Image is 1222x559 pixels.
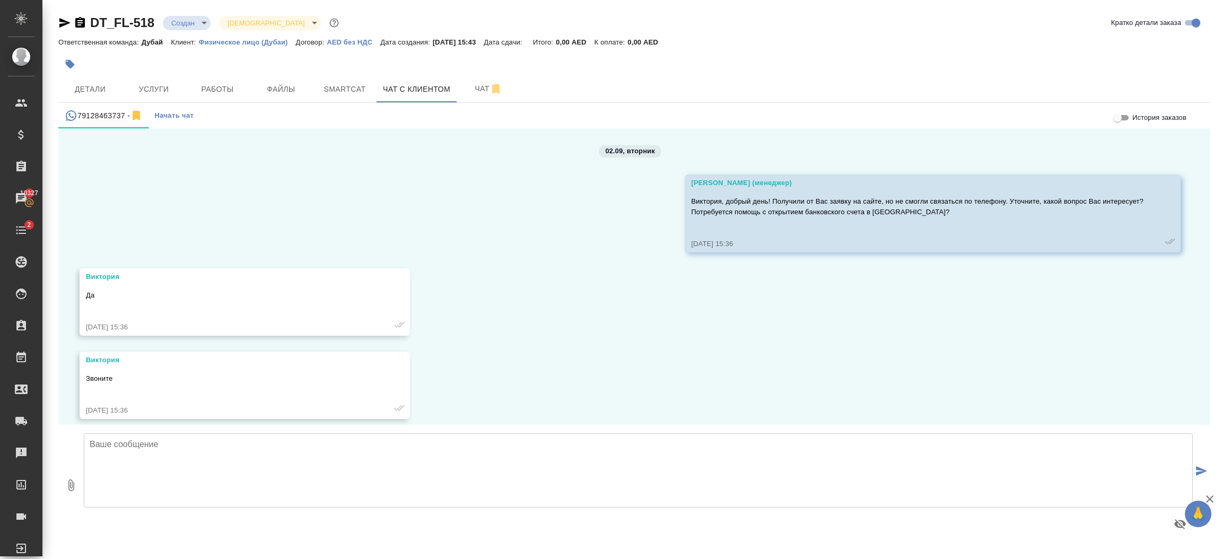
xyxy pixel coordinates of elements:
[192,83,243,96] span: Работы
[556,38,594,46] p: 0,00 AED
[21,220,37,230] span: 2
[65,83,116,96] span: Детали
[58,53,82,76] button: Добавить тэг
[484,38,525,46] p: Дата сдачи:
[595,38,628,46] p: К оплате:
[319,83,370,96] span: Smartcat
[533,38,556,46] p: Итого:
[1111,18,1181,28] span: Кратко детали заказа
[90,15,154,30] a: DT_FL-518
[691,239,1144,249] div: [DATE] 15:36
[142,38,171,46] p: Дубай
[58,103,1210,128] div: simple tabs example
[163,16,211,30] div: Создан
[327,38,380,46] p: AED без НДС
[463,82,514,95] span: Чат
[1189,503,1207,525] span: 🙏
[380,38,432,46] p: Дата создания:
[605,146,655,156] p: 02.09, вторник
[433,38,484,46] p: [DATE] 15:43
[627,38,666,46] p: 0,00 AED
[58,16,71,29] button: Скопировать ссылку для ЯМессенджера
[171,38,198,46] p: Клиент:
[383,83,450,96] span: Чат с клиентом
[128,83,179,96] span: Услуги
[327,16,341,30] button: Доп статусы указывают на важность/срочность заказа
[296,38,327,46] p: Договор:
[86,272,373,282] div: Виктория
[58,38,142,46] p: Ответственная команда:
[149,103,199,128] button: Начать чат
[86,405,373,416] div: [DATE] 15:36
[65,109,143,123] div: 79128463737 (Виктория) - (undefined)
[691,178,1144,188] div: [PERSON_NAME] (менеджер)
[86,355,373,365] div: Виктория
[219,16,320,30] div: Создан
[3,217,40,243] a: 2
[86,322,373,333] div: [DATE] 15:36
[327,37,380,46] a: AED без НДС
[86,290,373,301] p: Да
[168,19,198,28] button: Создан
[256,83,307,96] span: Файлы
[86,373,373,384] p: Звоните
[130,109,143,122] svg: Отписаться
[199,37,296,46] a: Физическое лицо (Дубаи)
[691,196,1144,217] p: Виктория, добрый день! Получили от Вас заявку на сайте, но не смогли связаться по телефону. Уточн...
[1167,511,1193,537] button: Предпросмотр
[199,38,296,46] p: Физическое лицо (Дубаи)
[14,188,45,198] span: 10327
[490,83,502,95] svg: Отписаться
[154,110,194,122] span: Начать чат
[224,19,308,28] button: [DEMOGRAPHIC_DATA]
[1132,112,1186,123] span: История заказов
[3,185,40,212] a: 10327
[74,16,86,29] button: Скопировать ссылку
[1185,501,1211,527] button: 🙏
